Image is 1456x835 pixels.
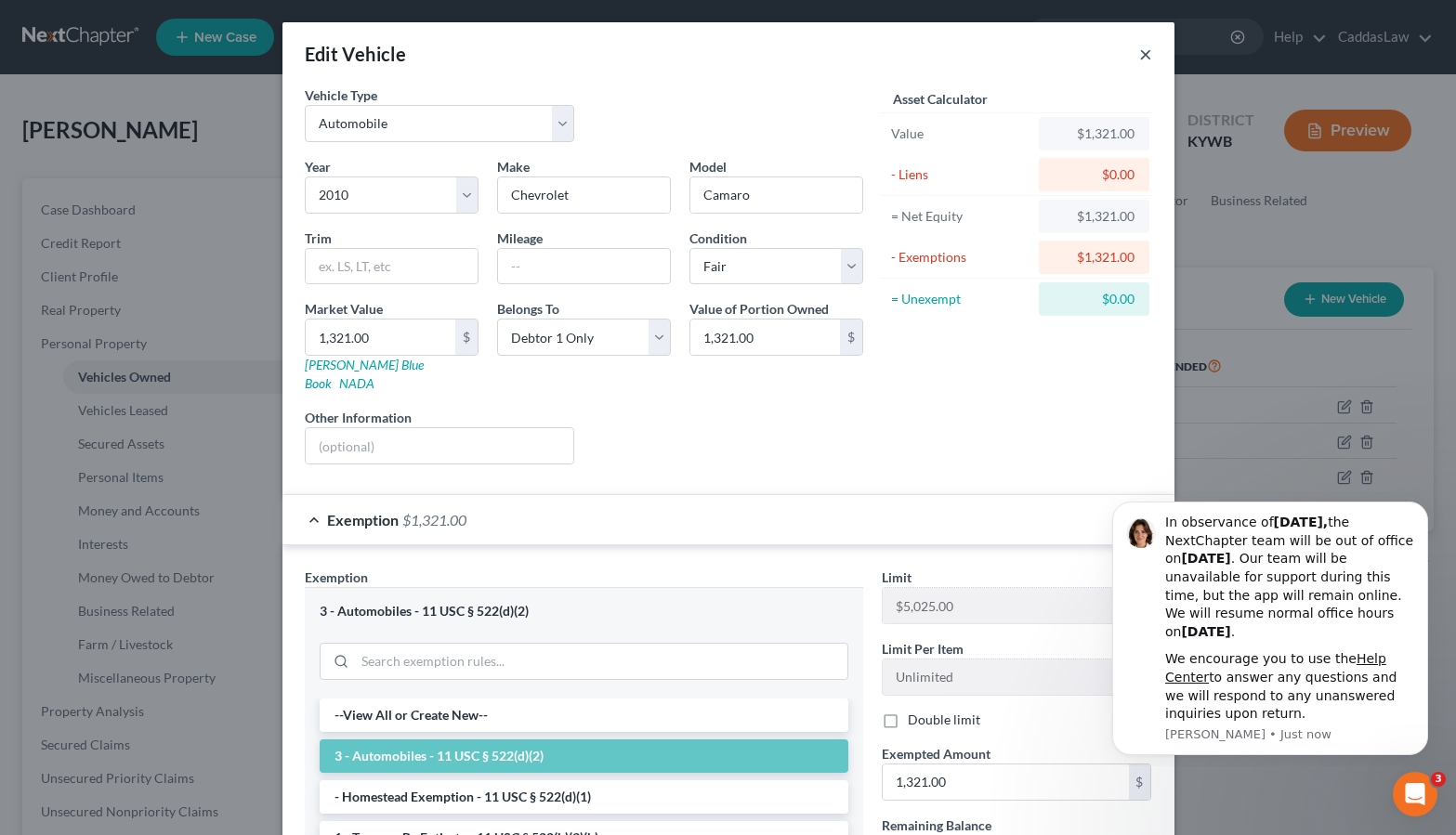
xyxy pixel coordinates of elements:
div: $1,321.00 [1054,124,1135,143]
div: - Exemptions [891,248,1031,267]
div: - Liens [891,165,1031,184]
span: Exemption [327,511,399,528]
div: $0.00 [1054,165,1135,184]
div: $ [455,320,478,355]
div: 3 - Automobiles - 11 USC § 522(d)(2) [320,603,848,620]
span: Exempted Amount [882,746,990,762]
label: Condition [689,228,747,248]
span: Limit [882,569,912,585]
label: Model [689,157,727,176]
input: -- [883,659,1129,695]
label: Year [305,157,331,176]
label: Value of Portion Owned [689,299,829,319]
div: = Unexempt [891,290,1031,308]
label: Limit Per Item [882,639,964,659]
input: 0.00 [883,764,1129,800]
input: 0.00 [690,320,840,355]
a: [PERSON_NAME] Blue Book [305,357,424,391]
a: NADA [339,375,374,391]
iframe: Intercom live chat [1393,772,1437,816]
span: Belongs To [497,301,559,317]
div: Edit Vehicle [305,41,407,67]
label: Market Value [305,299,383,319]
input: 0.00 [306,320,455,355]
input: ex. Altima [690,177,862,213]
input: -- [883,588,1129,623]
li: - Homestead Exemption - 11 USC § 522(d)(1) [320,780,848,814]
input: (optional) [306,428,574,463]
iframe: Intercom notifications message [1084,491,1456,766]
div: $1,321.00 [1054,248,1135,267]
div: $0.00 [1054,290,1135,308]
label: Other Information [305,408,412,427]
label: Vehicle Type [305,85,377,105]
div: $ [840,320,862,355]
label: Trim [305,228,332,248]
label: Double limit [908,711,980,729]
input: -- [498,249,670,284]
label: Asset Calculator [893,89,988,109]
li: --View All or Create New-- [320,698,848,732]
li: 3 - Automobiles - 11 USC § 522(d)(2) [320,739,848,773]
div: $1,321.00 [1054,207,1135,226]
input: ex. Nissan [498,177,670,213]
span: Make [497,159,530,175]
label: Mileage [497,228,543,248]
span: Exemption [305,569,368,585]
button: × [1139,43,1152,65]
label: Remaining Balance [882,815,991,835]
div: Value [891,124,1031,143]
input: ex. LS, LT, etc [306,249,478,284]
span: 3 [1431,772,1446,787]
div: = Net Equity [891,207,1031,226]
div: $ [1129,764,1151,800]
input: Search exemption rules... [355,644,847,679]
span: $1,321.00 [402,511,466,528]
